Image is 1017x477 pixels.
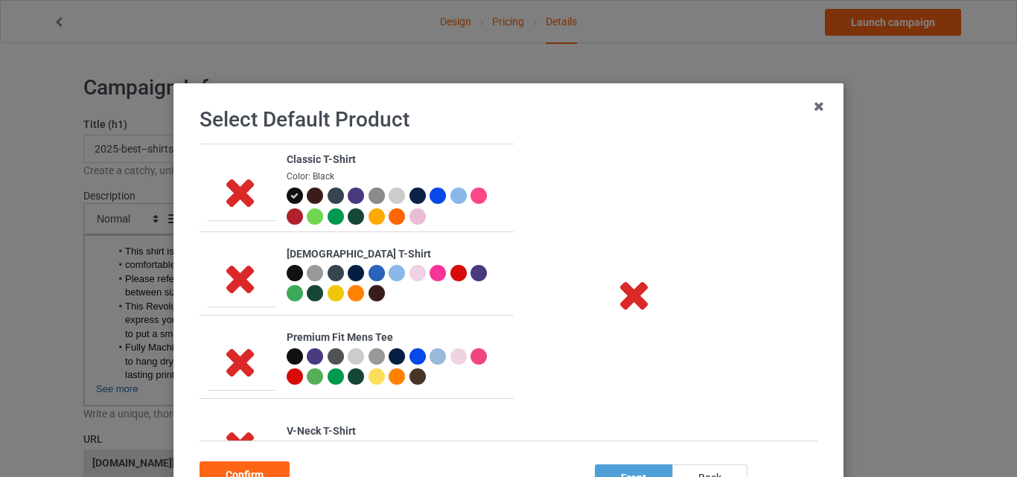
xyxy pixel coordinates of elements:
img: heather_texture.png [369,348,385,365]
div: [DEMOGRAPHIC_DATA] T-Shirt [287,247,506,262]
div: V-Neck T-Shirt [287,424,506,439]
div: Premium Fit Mens Tee [287,330,506,345]
div: Color: Black [287,170,506,183]
h1: Select Default Product [200,106,817,133]
img: heather_texture.png [369,188,385,204]
div: Classic T-Shirt [287,153,506,167]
